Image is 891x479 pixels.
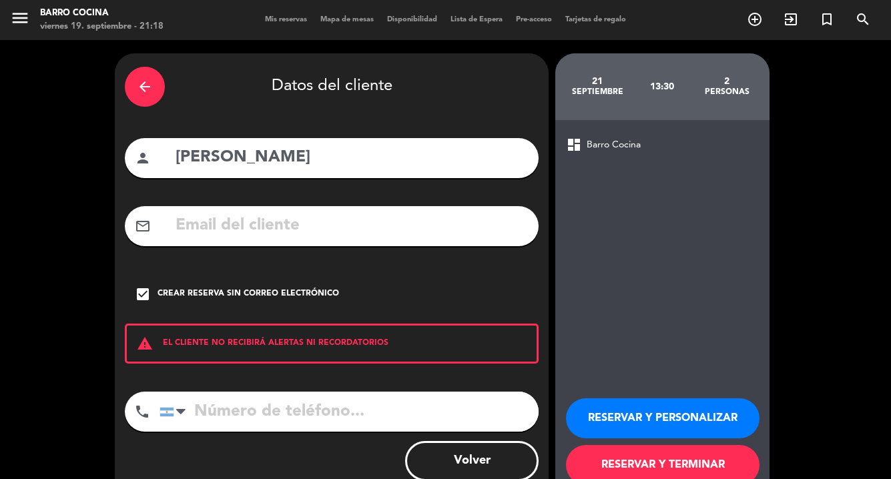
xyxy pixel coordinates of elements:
[783,11,799,27] i: exit_to_app
[135,286,151,302] i: check_box
[40,7,164,20] div: Barro Cocina
[559,16,633,23] span: Tarjetas de regalo
[158,288,339,301] div: Crear reserva sin correo electrónico
[566,137,582,153] span: dashboard
[565,87,630,97] div: septiembre
[630,63,695,110] div: 13:30
[10,8,30,33] button: menu
[135,218,151,234] i: mail_outline
[695,76,760,87] div: 2
[125,324,539,364] div: EL CLIENTE NO RECIBIRÁ ALERTAS NI RECORDATORIOS
[380,16,444,23] span: Disponibilidad
[160,392,191,431] div: Argentina: +54
[137,79,153,95] i: arrow_back
[10,8,30,28] i: menu
[747,11,763,27] i: add_circle_outline
[134,404,150,420] i: phone
[174,144,529,171] input: Nombre del cliente
[566,398,760,438] button: RESERVAR Y PERSONALIZAR
[125,63,539,110] div: Datos del cliente
[127,336,163,352] i: warning
[135,150,151,166] i: person
[855,11,871,27] i: search
[40,20,164,33] div: viernes 19. septiembre - 21:18
[819,11,835,27] i: turned_in_not
[258,16,314,23] span: Mis reservas
[587,137,641,153] span: Barro Cocina
[695,87,760,97] div: personas
[174,212,529,239] input: Email del cliente
[314,16,380,23] span: Mapa de mesas
[160,392,539,432] input: Número de teléfono...
[509,16,559,23] span: Pre-acceso
[444,16,509,23] span: Lista de Espera
[565,76,630,87] div: 21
